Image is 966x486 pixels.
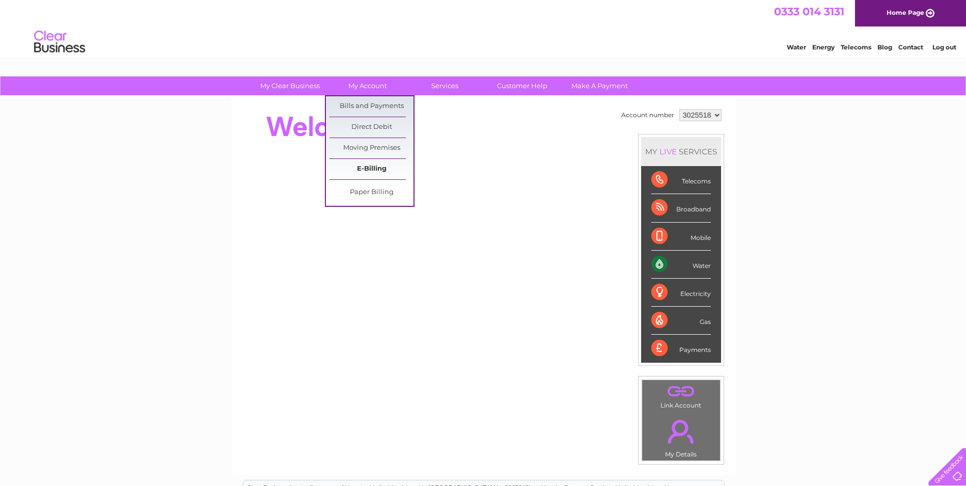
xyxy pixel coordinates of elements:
[787,43,806,51] a: Water
[841,43,871,51] a: Telecoms
[651,251,711,279] div: Water
[898,43,923,51] a: Contact
[329,138,413,158] a: Moving Premises
[657,147,679,156] div: LIVE
[480,76,564,95] a: Customer Help
[651,279,711,307] div: Electricity
[641,137,721,166] div: MY SERVICES
[651,307,711,335] div: Gas
[651,223,711,251] div: Mobile
[812,43,835,51] a: Energy
[642,411,721,461] td: My Details
[248,76,332,95] a: My Clear Business
[651,194,711,222] div: Broadband
[932,43,956,51] a: Log out
[325,76,409,95] a: My Account
[329,159,413,179] a: E-Billing
[558,76,642,95] a: Make A Payment
[403,76,487,95] a: Services
[329,96,413,117] a: Bills and Payments
[651,335,711,362] div: Payments
[877,43,892,51] a: Blog
[774,5,844,18] a: 0333 014 3131
[651,166,711,194] div: Telecoms
[619,106,677,124] td: Account number
[642,380,721,412] td: Link Account
[645,383,717,400] a: .
[329,182,413,203] a: Paper Billing
[645,414,717,449] a: .
[329,117,413,138] a: Direct Debit
[34,26,86,58] img: logo.png
[243,6,724,49] div: Clear Business is a trading name of Verastar Limited (registered in [GEOGRAPHIC_DATA] No. 3667643...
